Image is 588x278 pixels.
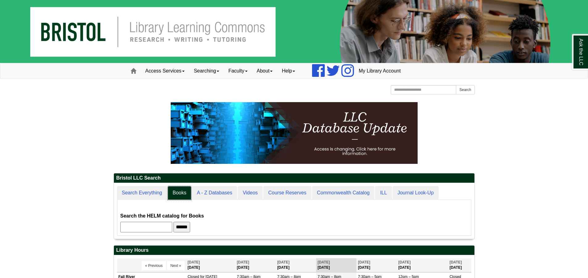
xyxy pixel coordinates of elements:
[114,173,474,183] h2: Bristol LLC Search
[316,258,357,272] th: [DATE]
[224,63,252,79] a: Faculty
[141,63,189,79] a: Access Services
[142,261,166,270] button: « Previous
[393,186,439,200] a: Journal Look-Up
[192,186,237,200] a: A - Z Databases
[238,186,263,200] a: Videos
[120,212,204,220] label: Search the HELM catalog for Books
[276,258,316,272] th: [DATE]
[357,258,397,272] th: [DATE]
[235,258,276,272] th: [DATE]
[318,260,330,264] span: [DATE]
[398,260,411,264] span: [DATE]
[189,63,224,79] a: Searching
[252,63,277,79] a: About
[449,260,462,264] span: [DATE]
[397,258,448,272] th: [DATE]
[117,186,167,200] a: Search Everything
[277,63,300,79] a: Help
[171,102,418,164] img: HTML tutorial
[263,186,311,200] a: Course Reserves
[168,186,191,200] a: Books
[312,186,375,200] a: Commonwealth Catalog
[114,246,474,255] h2: Library Hours
[120,203,468,232] div: Books
[237,260,249,264] span: [DATE]
[354,63,405,79] a: My Library Account
[167,261,185,270] button: Next »
[186,258,236,272] th: [DATE]
[456,85,474,94] button: Search
[448,258,471,272] th: [DATE]
[358,260,370,264] span: [DATE]
[375,186,392,200] a: ILL
[188,260,200,264] span: [DATE]
[277,260,290,264] span: [DATE]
